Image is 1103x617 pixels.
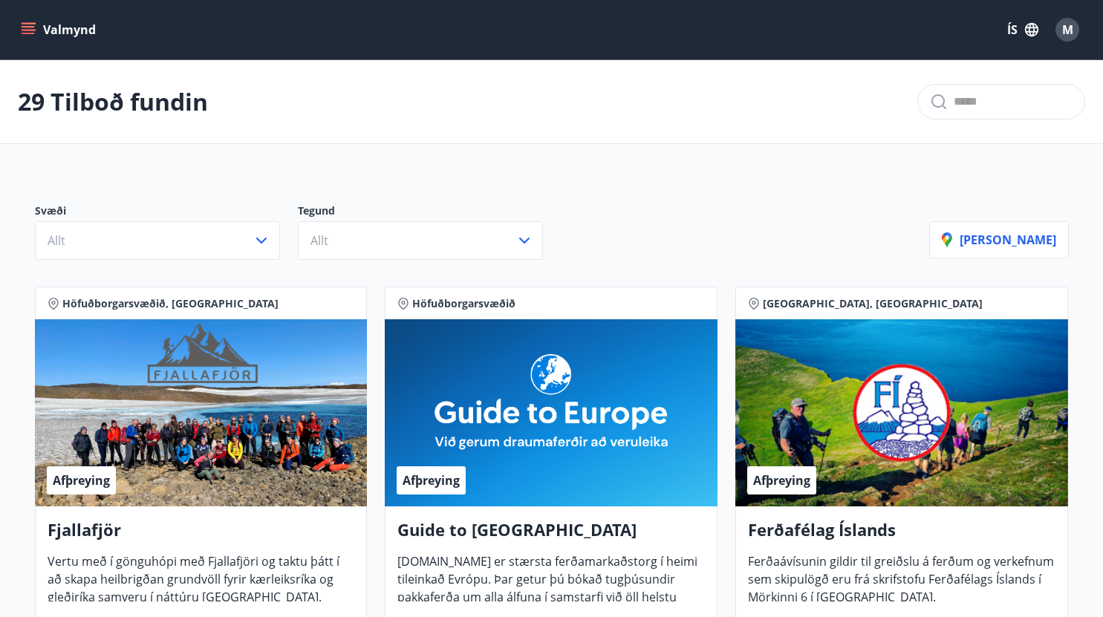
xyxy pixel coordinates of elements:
span: Höfuðborgarsvæðið [412,296,515,311]
h4: Ferðafélag Íslands [748,518,1055,552]
span: Höfuðborgarsvæðið, [GEOGRAPHIC_DATA] [62,296,279,311]
span: Allt [48,232,65,249]
p: Tegund [298,203,561,221]
span: Vertu með í gönguhópi með Fjallafjöri og taktu þátt í að skapa heilbrigðan grundvöll fyrir kærlei... [48,553,339,617]
span: Ferðaávísunin gildir til greiðslu á ferðum og verkefnum sem skipulögð eru frá skrifstofu Ferðafél... [748,553,1054,617]
span: M [1062,22,1073,38]
button: M [1050,12,1085,48]
span: Afþreying [403,472,460,489]
p: [PERSON_NAME] [942,232,1056,248]
button: ÍS [999,16,1047,43]
span: Afþreying [53,472,110,489]
p: Svæði [35,203,298,221]
button: Allt [298,221,543,260]
span: [GEOGRAPHIC_DATA], [GEOGRAPHIC_DATA] [763,296,983,311]
button: Allt [35,221,280,260]
button: [PERSON_NAME] [929,221,1069,258]
button: menu [18,16,102,43]
span: Afþreying [753,472,810,489]
h4: Guide to [GEOGRAPHIC_DATA] [397,518,705,552]
p: 29 Tilboð fundin [18,85,208,118]
span: Allt [310,232,328,249]
h4: Fjallafjör [48,518,355,552]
